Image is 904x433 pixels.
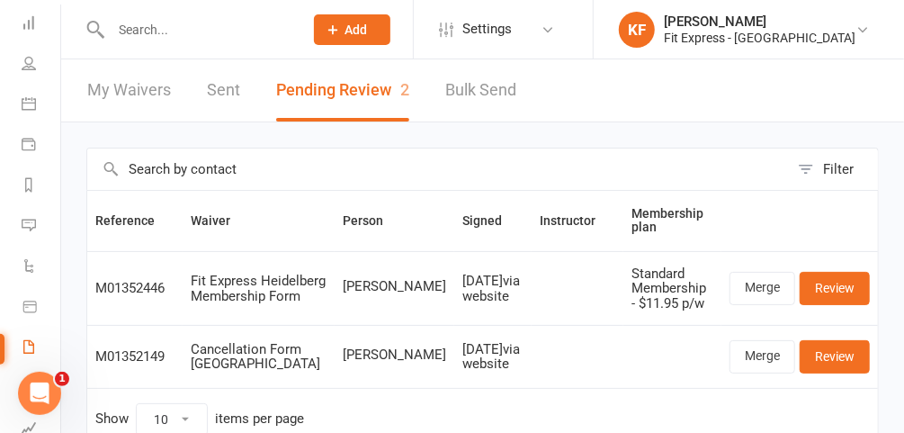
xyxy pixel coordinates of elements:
div: Fit Express - [GEOGRAPHIC_DATA] [664,30,855,46]
a: Reports [22,167,62,207]
a: Bulk Send [445,59,516,122]
span: [PERSON_NAME] [343,279,446,294]
div: Fit Express Heidelberg Membership Form [191,274,327,303]
span: [PERSON_NAME] [343,347,446,363]
button: Reference [95,210,175,231]
button: Instructor [540,210,615,231]
input: Search... [105,17,291,42]
a: My Waivers [87,59,171,122]
div: KF [619,12,655,48]
span: Add [345,23,368,37]
th: Membership plan [623,191,721,251]
div: Filter [823,158,854,180]
div: items per page [215,411,304,427]
a: Review [800,272,870,304]
div: Cancellation Form [GEOGRAPHIC_DATA] [191,342,327,372]
a: Merge [729,272,795,304]
a: Sent [207,59,240,122]
div: [DATE] via website [462,274,524,303]
a: Calendar [22,86,62,126]
span: 2 [400,80,409,99]
button: Filter [789,149,878,190]
span: Person [343,213,403,228]
span: Waiver [191,213,250,228]
a: Review [800,340,870,373]
a: Merge [729,340,795,373]
iframe: Intercom live chat [18,372,61,415]
span: Reference [95,213,175,228]
button: Waiver [191,210,250,231]
div: M01352446 [95,281,175,296]
div: M01352149 [95,349,175,365]
input: Search by contact [87,149,789,190]
span: Instructor [540,213,615,228]
div: [PERSON_NAME] [664,14,855,30]
a: People [22,45,62,86]
button: Add [314,14,390,45]
div: Standard Membership - $11.95 p/w [631,266,713,311]
a: Product Sales [22,288,62,329]
span: Settings [462,9,512,50]
div: [DATE] via website [462,342,524,372]
a: Dashboard [22,5,62,45]
span: Signed [462,213,522,228]
button: Signed [462,210,522,231]
span: 1 [55,372,69,386]
button: Person [343,210,403,231]
a: Payments [22,126,62,167]
button: Pending Review2 [276,59,409,122]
